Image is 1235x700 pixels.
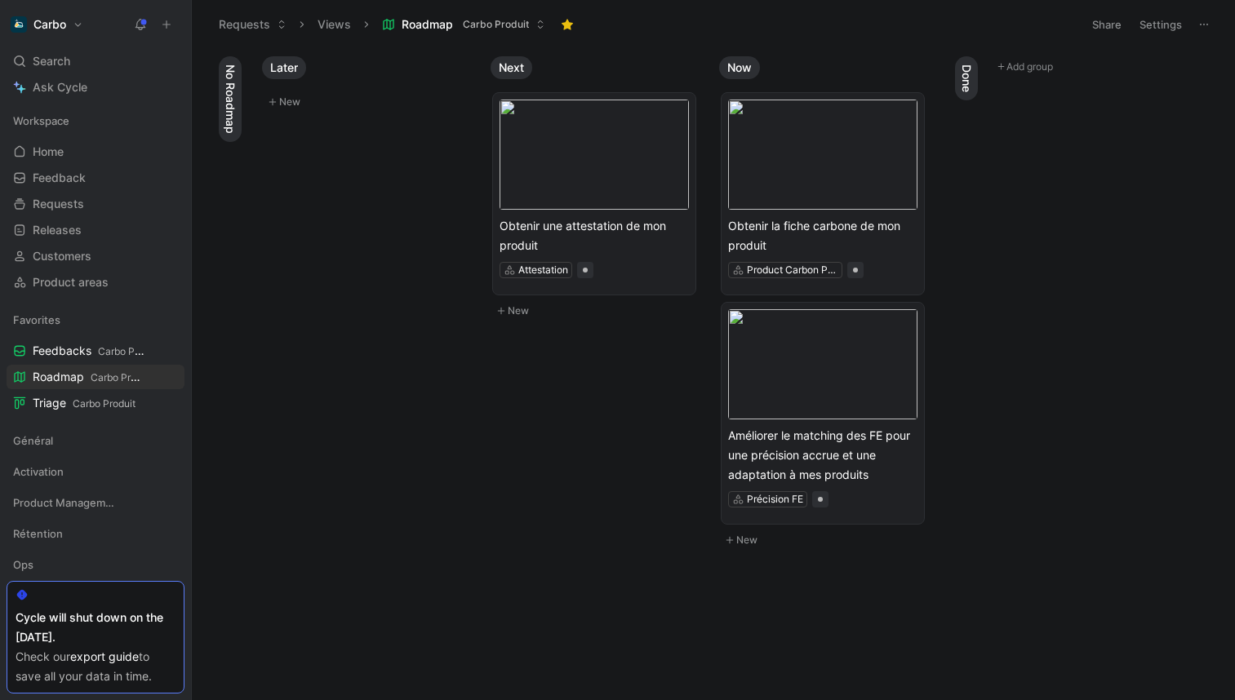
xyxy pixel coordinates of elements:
[7,75,184,100] a: Ask Cycle
[33,274,109,290] span: Product areas
[7,109,184,133] div: Workspace
[212,49,248,686] div: No Roadmap
[33,248,91,264] span: Customers
[219,56,242,142] button: No Roadmap
[492,92,696,295] a: Obtenir une attestation de mon produitAttestation
[484,49,713,329] div: NextNew
[7,244,184,268] a: Customers
[721,302,925,525] a: Améliorer le matching des FE pour une précision accrue et une adaptation à mes produitsPrécision FE
[222,64,238,134] span: No Roadmap
[33,170,86,186] span: Feedback
[1132,13,1189,36] button: Settings
[33,17,66,32] h1: Carbo
[7,218,184,242] a: Releases
[727,60,752,76] span: Now
[33,343,146,360] span: Feedbacks
[7,365,184,389] a: RoadmapCarbo Produit
[728,216,917,255] span: Obtenir la fiche carbone de mon produit
[270,60,298,76] span: Later
[33,222,82,238] span: Releases
[33,369,144,386] span: Roadmap
[7,308,184,332] div: Favorites
[7,192,184,216] a: Requests
[7,270,184,295] a: Product areas
[13,525,63,542] span: Rétention
[16,608,175,647] div: Cycle will shut down on the [DATE].
[7,552,184,577] div: Ops
[255,49,484,120] div: LaterNew
[33,395,135,412] span: Triage
[73,397,135,410] span: Carbo Produit
[13,312,60,328] span: Favorites
[7,140,184,164] a: Home
[33,78,87,97] span: Ask Cycle
[211,12,294,37] button: Requests
[728,309,917,419] img: ca4e71eb-fd9e-4cd5-9a23-cd15b1578899.png
[70,649,139,663] a: export guide
[7,490,184,515] div: Product Management
[7,391,184,415] a: TriageCarbo Produit
[518,262,568,278] div: Attestation
[13,556,33,573] span: Ops
[13,113,69,129] span: Workspace
[463,16,529,33] span: Carbo Produit
[7,428,184,458] div: Général
[7,459,184,484] div: Activation
[1085,13,1129,36] button: Share
[499,60,524,76] span: Next
[747,491,803,507] div: Précision FE
[402,16,453,33] span: Roadmap
[7,459,184,489] div: Activation
[721,92,925,295] a: Obtenir la fiche carbone de mon produitProduct Carbon Profile
[91,371,153,383] span: Carbo Produit
[728,100,917,210] img: 64c3018d-72d7-4fe2-98f2-e51bb97e1037.png
[33,196,84,212] span: Requests
[719,530,935,550] button: New
[948,49,984,686] div: Done
[7,552,184,582] div: Ops
[33,51,70,71] span: Search
[500,216,689,255] span: Obtenir une attestation de mon produit
[33,144,64,160] span: Home
[7,339,184,363] a: FeedbacksCarbo Produit
[11,16,27,33] img: Carbo
[728,426,917,485] span: Améliorer le matching des FE pour une précision accrue et une adaptation à mes produits
[262,92,478,112] button: New
[958,64,975,92] span: Done
[7,521,184,551] div: Rétention
[491,301,706,321] button: New
[310,12,358,37] button: Views
[13,432,53,449] span: Général
[7,166,184,190] a: Feedback
[955,56,978,100] button: Done
[7,49,184,73] div: Search
[719,56,760,79] button: Now
[7,490,184,520] div: Product Management
[16,647,175,686] div: Check our to save all your data in time.
[7,428,184,453] div: Général
[262,56,306,79] button: Later
[7,13,87,36] button: CarboCarbo
[375,12,553,37] button: RoadmapCarbo Produit
[500,100,689,210] img: d67077a5-1614-4e55-89fc-87464fd654a8.png
[747,262,838,278] div: Product Carbon Profile
[491,56,532,79] button: Next
[98,345,161,357] span: Carbo Produit
[713,49,941,558] div: NowNew
[7,521,184,546] div: Rétention
[992,57,1212,77] button: Add group
[13,463,64,480] span: Activation
[13,494,118,511] span: Product Management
